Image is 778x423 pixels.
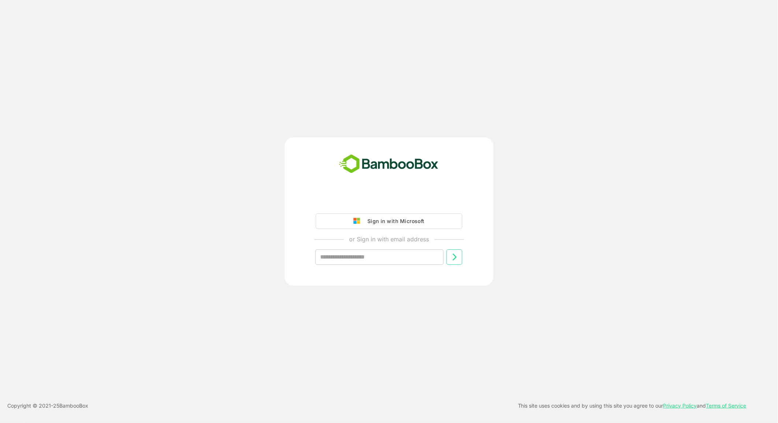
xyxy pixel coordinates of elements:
iframe: Sign in with Google Button [312,193,466,209]
img: bamboobox [335,152,442,176]
a: Privacy Policy [663,402,697,409]
p: or Sign in with email address [349,235,429,244]
button: Sign in with Microsoft [316,214,462,229]
p: This site uses cookies and by using this site you agree to our and [518,401,746,410]
img: google [353,218,364,225]
a: Terms of Service [706,402,746,409]
div: Sign in with Microsoft [364,216,425,226]
p: Copyright © 2021- 25 BambooBox [7,401,88,410]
